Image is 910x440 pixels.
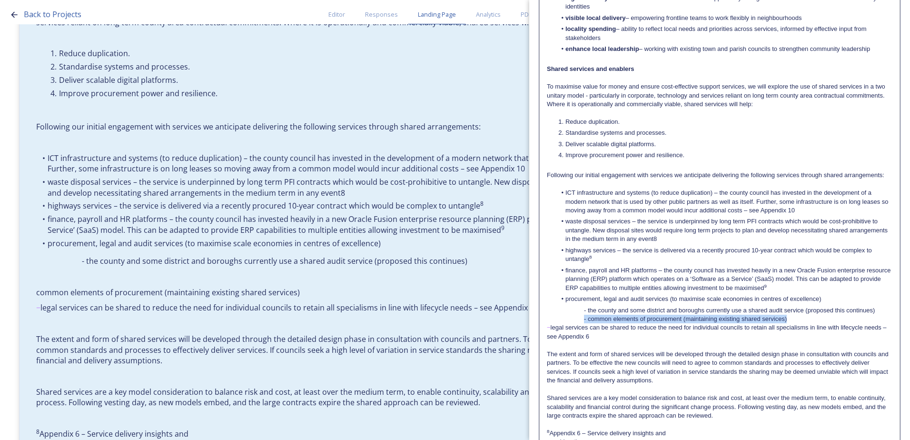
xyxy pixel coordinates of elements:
[556,266,893,292] li: finance, payroll and HR platforms – the county council has invested heavily in a new Oracle Fusio...
[36,214,712,235] li: finance, payroll and HR platforms – the county council has invested heavily in a new Oracle Fusio...
[556,45,893,53] li: – working with existing town and parish councils to strengthen community leadership
[556,14,893,22] li: – empowering frontline teams to work flexibly in neighbourhoods
[547,65,634,72] strong: Shared services and enablers
[365,10,398,19] span: Responses
[36,153,712,174] li: ICT infrastructure and systems (to reduce duplication) – the county council has invested in the d...
[48,88,712,99] li: Improve procurement power and resilience.
[36,287,712,298] p: common elements of procurement (maintaining existing shared services)
[24,9,81,20] a: Back to Projects
[36,387,712,408] p: Shared services are a key model consideration to balance risk and cost, at least over the medium ...
[36,302,40,313] span: −
[476,10,501,19] span: Analytics
[556,129,893,137] li: Standardise systems and processes.
[764,283,766,289] sup: 9
[418,10,456,19] span: Landing Page
[547,315,892,323] p: - common elements of procurement (maintaining existing shared services)
[36,334,712,366] p: The extent and form of shared services will be developed through the detailed design phase in con...
[547,394,892,420] p: Shared services are a key model consideration to balance risk and cost, at least over the medium ...
[547,429,549,434] sup: 8
[48,48,712,59] li: Reduce duplication.
[36,429,712,440] p: Appendix 6 – Service delivery insights and
[36,302,712,313] p: legal services can be shared to reduce the need for individual councils to retain all specialisms...
[556,246,893,264] li: highways services – the service is delivered via a recently procured 10-year contract which would...
[501,224,504,232] sup: 9
[480,200,484,208] sup: 8
[48,75,712,86] li: Deliver scalable digital platforms.
[556,118,893,126] li: Reduce duplication.
[547,82,892,109] p: To maximise value for money and ensure cost-effective support services, we will explore the use o...
[521,10,532,19] span: PDF
[36,121,712,132] p: Following our initial engagement with services we anticipate delivering the following services th...
[36,428,40,436] sup: 8
[547,323,892,341] p: legal services can be shared to reduce the need for individual councils to retain all specialisms...
[565,14,625,21] strong: visible local delivery
[547,429,892,438] p: Appendix 6 – Service delivery insights and
[556,189,893,215] li: ICT infrastructure and systems (to reduce duplication) – the county council has invested in the d...
[547,171,892,180] p: Following our initial engagement with services we anticipate delivering the following services th...
[547,306,892,315] p: - the county and some district and boroughs currently use a shared audit service (proposed this c...
[556,295,893,303] li: procurement, legal and audit services (to maximise scale economies in centres of excellence)
[36,238,712,249] li: procurement, legal and audit services (to maximise scale economies in centres of excellence)
[556,25,893,42] li: – ability to reflect local needs and priorities across services, informed by effective input from...
[36,177,712,198] li: waste disposal services – the service is underpinned by long term PFI contracts which would be co...
[556,140,893,149] li: Deliver scalable digital platforms.
[36,256,712,267] p: - the county and some district and boroughs currently use a shared audit service (proposed this c...
[547,324,551,331] span: −
[328,10,345,19] span: Editor
[556,217,893,243] li: waste disposal services – the service is underpinned by long term PFI contracts which would be co...
[565,25,616,32] strong: locality spending
[36,200,712,211] li: highways services – the service is delivered via a recently procured 10-year contract which would...
[589,254,592,260] sup: 8
[556,151,893,160] li: Improve procurement power and resilience.
[547,350,892,385] p: The extent and form of shared services will be developed through the detailed design phase in con...
[48,61,712,72] li: Standardise systems and processes.
[565,45,639,52] strong: enhance local leadership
